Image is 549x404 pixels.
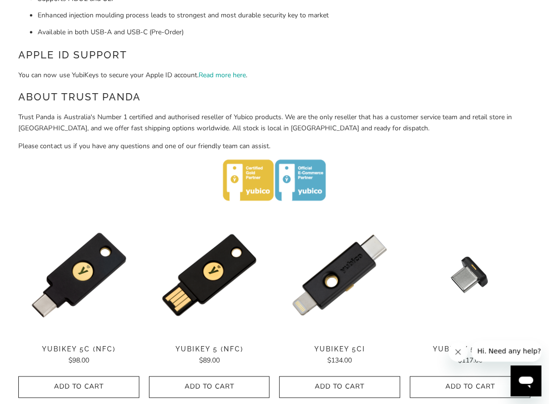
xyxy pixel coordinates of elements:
a: YubiKey 5C Nano $117.00 [410,345,531,366]
img: YubiKey 5C (NFC) - Trust Panda [18,214,139,335]
img: YubiKey 5 (NFC) - Trust Panda [149,214,270,335]
a: Read more here [198,70,245,80]
iframe: Message from company [471,340,541,362]
span: YubiKey 5C Nano [410,345,531,353]
span: Add to Cart [159,383,260,391]
li: Enhanced injection moulding process leads to strongest and most durable security key to market [38,10,530,21]
span: YubiKey 5Ci [279,345,400,353]
span: $134.00 [327,356,352,365]
img: YubiKey 5Ci - Trust Panda [279,214,400,335]
h2: About Trust Panda [18,89,530,105]
iframe: Button to launch messaging window [510,365,541,396]
img: YubiKey 5C Nano - Trust Panda [410,214,531,335]
a: YubiKey 5C (NFC) - Trust Panda YubiKey 5C (NFC) - Trust Panda [18,214,139,335]
a: YubiKey 5C Nano - Trust Panda YubiKey 5C Nano - Trust Panda [410,214,531,335]
span: YubiKey 5 (NFC) [149,345,270,353]
a: YubiKey 5 (NFC) - Trust Panda YubiKey 5 (NFC) - Trust Panda [149,214,270,335]
span: Add to Cart [28,383,129,391]
iframe: Close message [448,342,468,362]
p: Please contact us if you have any questions and one of our friendly team can assist. [18,141,530,152]
span: YubiKey 5C (NFC) [18,345,139,353]
p: You can now use YubiKeys to secure your Apple ID account. . [18,70,530,81]
button: Add to Cart [279,376,400,398]
a: YubiKey 5 (NFC) $89.00 [149,345,270,366]
p: Trust Panda is Australia's Number 1 certified and authorised reseller of Yubico products. We are ... [18,112,530,134]
a: YubiKey 5C (NFC) $98.00 [18,345,139,366]
li: Available in both USB-A and USB-C (Pre-Order) [38,27,530,38]
button: Add to Cart [149,376,270,398]
span: $98.00 [68,356,89,365]
span: Add to Cart [289,383,390,391]
span: $89.00 [199,356,220,365]
span: Add to Cart [420,383,521,391]
button: Add to Cart [410,376,531,398]
a: YubiKey 5Ci - Trust Panda YubiKey 5Ci - Trust Panda [279,214,400,335]
h2: Apple ID Support [18,47,530,63]
button: Add to Cart [18,376,139,398]
a: YubiKey 5Ci $134.00 [279,345,400,366]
